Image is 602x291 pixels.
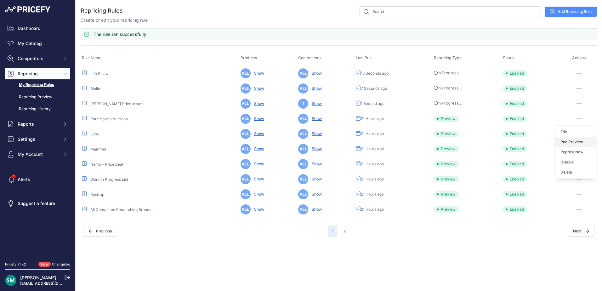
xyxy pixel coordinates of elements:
[298,159,308,169] span: ALL
[90,147,106,151] a: Mammut
[252,131,264,136] a: Show
[361,192,384,197] span: 21 Hours ago
[555,157,596,167] button: Disable
[503,116,527,122] span: Enabled
[90,86,101,91] a: Biolite
[5,53,70,64] button: Competitors
[434,116,459,122] span: Preview
[241,189,251,199] span: ALL
[52,262,70,266] a: Changelog
[5,134,70,145] button: Settings
[241,204,251,214] span: ALL
[5,68,70,79] button: Repricing
[309,86,322,91] a: Show
[241,174,251,184] span: ALL
[81,6,123,15] h2: Repricing Rules
[241,144,251,154] span: ALL
[20,275,56,280] a: [PERSON_NAME]
[241,114,251,124] span: ALL
[361,177,384,182] span: 21 Hours ago
[434,206,459,213] span: Preview
[94,31,146,37] h3: The rule ran successfully
[298,204,308,214] span: ALL
[38,262,51,267] span: New
[81,17,148,23] p: Create or edit your repricing rule
[361,86,387,91] span: 7 Seconds ago
[241,129,251,139] span: ALL
[309,146,322,151] a: Show
[555,167,596,177] button: Delete
[309,101,322,106] a: Show
[360,6,541,17] input: Search
[298,55,321,60] span: Competitors
[90,117,128,121] a: Pure Sports Nutrition
[309,131,322,136] a: Show
[252,101,264,106] a: Show
[252,192,264,197] a: Show
[361,162,384,167] span: 21 Hours ago
[503,85,527,92] span: Enabled
[5,262,26,267] div: Pricefy v1.7.2
[5,92,70,103] a: Repricing Preview
[90,177,128,182] a: Work In Progress List
[298,174,308,184] span: ALL
[309,192,322,197] a: Show
[5,23,70,254] nav: Sidebar
[503,70,527,77] span: Enabled
[503,100,527,107] span: Enabled
[18,136,59,142] span: Settings
[5,118,70,130] button: Reports
[90,192,104,197] a: Restrap
[241,83,251,94] span: ALL
[18,71,59,77] span: Repricing
[298,99,308,109] span: 1
[545,7,597,17] a: Add Repricing Rule
[434,176,459,182] span: Preview
[241,68,251,78] span: ALL
[503,146,527,152] span: Enabled
[434,191,459,197] span: Preview
[5,198,70,209] a: Suggest a feature
[18,151,59,157] span: My Account
[555,147,596,157] button: Reprice Now
[309,162,322,166] a: Show
[5,6,50,13] img: Pricefy Logo
[434,131,459,137] span: Preview
[503,131,527,137] span: Enabled
[90,207,151,212] a: All Completed Rematching Brands
[5,174,70,185] a: Alerts
[241,159,251,169] span: ALL
[90,101,144,106] a: [PERSON_NAME] Price Match
[298,189,308,199] span: ALL
[298,83,308,94] span: ALL
[503,176,527,182] span: Enabled
[309,116,322,121] a: Show
[5,149,70,160] button: My Account
[503,206,527,213] span: Enabled
[434,71,463,75] span: In Progress...
[18,121,59,127] span: Reports
[361,146,384,151] span: 21 Hours ago
[555,137,596,147] button: Run Preview
[309,177,322,181] a: Show
[568,226,594,237] button: Next
[309,207,322,212] a: Show
[241,55,257,60] span: Products
[252,146,264,151] a: Show
[503,191,527,197] span: Enabled
[20,281,86,286] a: [EMAIL_ADDRESS][DOMAIN_NAME]
[361,101,384,106] span: 1 Second ago
[309,71,322,76] a: Show
[82,55,101,60] span: Rule Name
[252,86,264,91] a: Show
[356,55,372,60] span: Last Run
[18,55,59,62] span: Competitors
[340,225,349,237] button: Go to page 2
[434,86,463,90] span: In Progress...
[328,225,337,237] span: 1
[5,104,70,115] a: Repricing History
[252,207,264,212] a: Show
[90,162,123,167] a: Nemo - Price Beat
[361,116,384,121] span: 21 Hours ago
[252,71,264,76] a: Show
